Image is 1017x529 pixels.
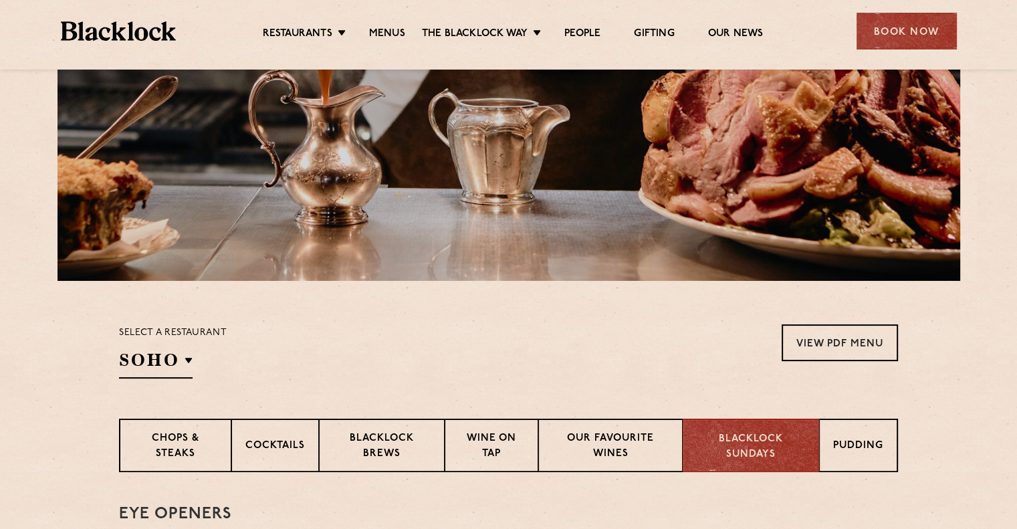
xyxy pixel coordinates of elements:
[422,27,528,42] a: The Blacklock Way
[134,431,217,463] p: Chops & Steaks
[782,324,898,361] a: View PDF Menu
[119,348,193,379] h2: SOHO
[857,13,957,49] div: Book Now
[369,27,405,42] a: Menus
[634,27,674,42] a: Gifting
[564,27,600,42] a: People
[263,27,332,42] a: Restaurants
[119,324,227,342] p: Select a restaurant
[833,439,883,455] p: Pudding
[708,27,764,42] a: Our News
[552,431,668,463] p: Our favourite wines
[245,439,305,455] p: Cocktails
[333,431,431,463] p: Blacklock Brews
[697,432,805,462] p: Blacklock Sundays
[61,21,177,41] img: BL_Textured_Logo-footer-cropped.svg
[459,431,524,463] p: Wine on Tap
[119,506,898,523] h3: Eye openers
